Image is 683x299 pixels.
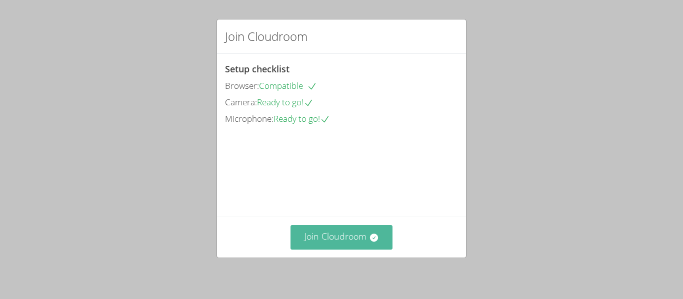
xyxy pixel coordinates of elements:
span: Browser: [225,80,259,91]
span: Camera: [225,96,257,108]
span: Compatible [259,80,317,91]
span: Ready to go! [273,113,330,124]
span: Microphone: [225,113,273,124]
span: Ready to go! [257,96,313,108]
h2: Join Cloudroom [225,27,307,45]
span: Setup checklist [225,63,289,75]
button: Join Cloudroom [290,225,393,250]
